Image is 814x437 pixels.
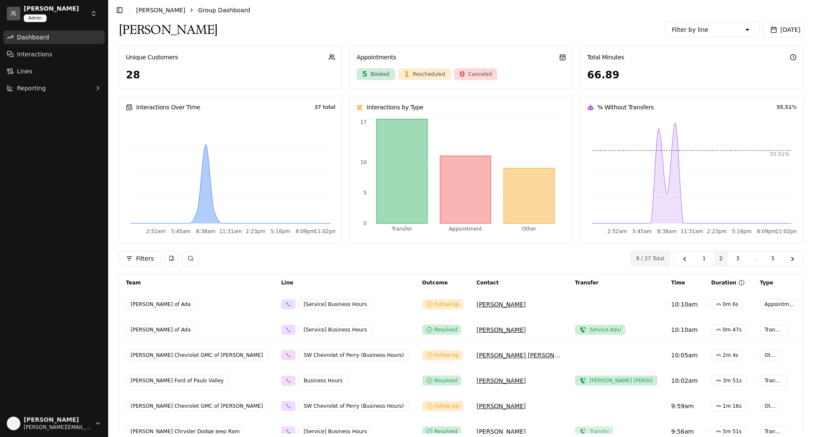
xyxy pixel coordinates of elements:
[671,300,698,309] div: 10:10am
[136,254,154,263] p: Filters
[770,151,789,157] tspan: 55.51%
[3,47,105,61] a: Interactions
[198,7,250,14] a: Group Dashboard
[760,325,787,335] button: Transfer
[665,22,759,37] button: Filter by line
[568,274,664,292] th: Transfer
[360,159,367,165] tspan: 10
[477,300,526,309] button: [PERSON_NAME]
[17,33,49,42] span: Dashboard
[270,228,290,234] tspan: 5:16pm
[299,299,371,309] a: [Service] Business Hours
[435,327,457,332] p: Resolved
[435,302,459,307] p: Follow-Up
[753,274,807,292] th: Type
[766,251,780,266] button: 5
[422,426,461,437] button: Resolved
[371,72,390,77] p: Booked
[299,350,408,360] a: SW Chevrolet of Perry (Business Hours)
[3,64,105,78] a: Lines
[597,103,654,111] p: % Without Transfers
[760,426,787,437] button: Transfer
[274,274,415,292] th: Line
[24,424,91,431] span: [PERSON_NAME][EMAIL_ADDRESS][DOMAIN_NAME]
[764,301,795,308] div: Appointment
[422,325,461,335] button: Resolved
[422,401,463,411] button: Follow-Up
[781,26,800,33] span: [DATE]
[764,352,778,359] div: Other
[707,228,727,234] tspan: 2:23pm
[119,274,274,292] th: Team
[477,351,561,359] button: [PERSON_NAME] [PERSON_NAME]
[136,6,185,14] button: [PERSON_NAME]
[587,68,797,82] div: 66.89
[723,352,739,359] p: 2m 4s
[299,401,408,411] a: SW Chevrolet of Perry (Business Hours)
[477,376,526,385] button: [PERSON_NAME]
[299,426,371,437] a: [Service] Business Hours
[246,228,265,234] tspan: 2:23pm
[363,190,367,196] tspan: 5
[299,376,347,386] a: Business Hours
[198,6,250,14] button: Group Dashboard
[633,228,652,234] tspan: 5:45am
[590,428,619,435] p: Transferred
[119,22,217,37] h2: [PERSON_NAME]
[435,378,457,383] p: Resolved
[477,326,526,334] div: [PERSON_NAME]
[422,376,461,386] button: Resolved
[764,403,778,409] div: Other
[449,226,482,232] tspan: Appointment
[126,68,335,82] div: 28
[3,3,105,24] button: [PERSON_NAME]Admin
[731,251,744,266] button: 3
[697,251,711,266] button: 1
[24,14,47,22] div: Admin
[587,53,624,61] p: Total Minutes
[763,22,804,37] button: [DATE]
[590,377,697,384] p: [PERSON_NAME] [PERSON_NAME]'s Valley
[711,279,745,286] button: Duration
[295,228,315,234] tspan: 8:09pm
[671,402,698,410] div: 9:59am
[126,299,195,309] button: [PERSON_NAME] of Ada
[608,228,627,234] tspan: 2:52am
[360,119,367,125] tspan: 17
[575,325,625,335] button: Service Advisors
[671,279,685,286] p: Time
[299,325,371,335] a: [Service] Business Hours
[748,251,763,266] button: ...
[3,81,105,95] button: Reporting
[422,350,463,360] button: Follow-Up
[723,403,742,409] p: 1m 16s
[711,279,736,286] p: Duration
[764,326,783,333] div: Transfer
[636,255,664,262] p: 8 / 37 Total
[672,25,740,34] div: Filter by line
[732,228,751,234] tspan: 5:16pm
[760,401,782,411] button: Other
[723,428,742,435] p: 5m 51s
[126,376,229,386] button: [PERSON_NAME] Ford of Pauls Valley
[680,228,703,234] tspan: 11:31am
[362,70,368,78] p: 5
[17,84,46,92] span: Reporting
[775,228,798,234] tspan: 11:02pm
[477,279,499,286] p: Contact
[477,402,526,410] button: [PERSON_NAME]
[357,53,396,61] p: Appointments
[477,427,526,436] button: [PERSON_NAME]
